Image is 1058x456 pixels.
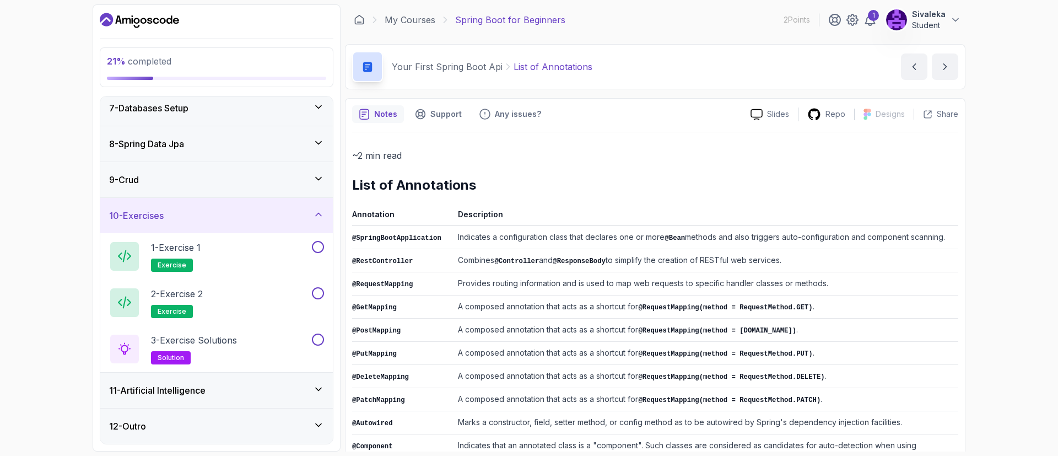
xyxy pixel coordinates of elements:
td: A composed annotation that acts as a shortcut for . [454,296,958,319]
code: @PostMapping [352,327,401,335]
p: Designs [876,109,905,120]
code: @RequestMapping(method = [DOMAIN_NAME]) [638,327,796,335]
code: @RequestMapping [352,281,413,288]
button: Feedback button [473,105,548,123]
p: 3 - Exercise Solutions [151,334,237,347]
a: Dashboard [354,14,365,25]
button: user profile imageSivalekaStudent [886,9,961,31]
code: @SpringBootApplication [352,234,441,242]
img: user profile image [886,9,907,30]
h3: 8 - Spring Data Jpa [109,137,184,151]
button: 3-Exercise Solutionssolution [109,334,324,364]
a: My Courses [385,13,435,26]
p: Any issues? [495,109,541,120]
th: Description [454,207,958,226]
p: List of Annotations [514,60,592,73]
p: Your First Spring Boot Api [392,60,503,73]
td: Marks a constructor, field, setter method, or config method as to be autowired by Spring's depend... [454,411,958,434]
button: previous content [901,53,927,80]
p: Slides [767,109,789,120]
button: 1-Exercise 1exercise [109,241,324,272]
td: A composed annotation that acts as a shortcut for . [454,365,958,388]
button: 10-Exercises [100,198,333,233]
button: 9-Crud [100,162,333,197]
code: @Controller [494,257,539,265]
code: @PatchMapping [352,396,405,404]
code: @ResponseBody [553,257,606,265]
td: A composed annotation that acts as a shortcut for . [454,388,958,411]
button: Support button [408,105,468,123]
code: @DeleteMapping [352,373,409,381]
p: Sivaleka [912,9,946,20]
p: ~2 min read [352,148,958,163]
td: A composed annotation that acts as a shortcut for . [454,342,958,365]
code: @Autowired [352,420,393,427]
p: Student [912,20,946,31]
button: 12-Outro [100,409,333,444]
button: 11-Artificial Intelligence [100,373,333,408]
span: exercise [158,307,186,316]
p: Support [430,109,462,120]
a: Dashboard [100,12,179,29]
p: Notes [374,109,397,120]
span: 21 % [107,56,126,67]
span: completed [107,56,171,67]
button: 8-Spring Data Jpa [100,126,333,162]
h3: 9 - Crud [109,173,139,186]
span: exercise [158,261,186,270]
a: 1 [863,13,877,26]
a: Repo [798,108,854,121]
h3: 12 - Outro [109,420,146,433]
h3: 7 - Databases Setup [109,101,188,115]
p: Spring Boot for Beginners [455,13,565,26]
code: @RequestMapping(method = RequestMethod.DELETE) [638,373,824,381]
td: Combines and to simplify the creation of RESTful web services. [454,249,958,272]
a: Slides [742,109,798,120]
p: 1 - Exercise 1 [151,241,201,254]
h3: 10 - Exercises [109,209,164,222]
code: @PutMapping [352,350,397,358]
p: 2 - Exercise 2 [151,287,203,301]
span: solution [158,353,184,362]
td: Indicates a configuration class that declares one or more methods and also triggers auto-configur... [454,226,958,249]
p: Share [937,109,958,120]
code: @RequestMapping(method = RequestMethod.PUT) [638,350,812,358]
code: @RequestMapping(method = RequestMethod.GET) [638,304,812,312]
p: Repo [825,109,845,120]
code: @Bean [665,234,685,242]
button: next content [932,53,958,80]
td: A composed annotation that acts as a shortcut for . [454,319,958,342]
th: Annotation [352,207,454,226]
button: 7-Databases Setup [100,90,333,126]
button: Share [914,109,958,120]
button: 2-Exercise 2exercise [109,287,324,318]
td: Provides routing information and is used to map web requests to specific handler classes or methods. [454,272,958,296]
h2: List of Annotations [352,176,958,194]
button: notes button [352,105,404,123]
div: 1 [868,10,879,21]
p: 2 Points [784,14,810,25]
code: @GetMapping [352,304,397,312]
code: @RequestMapping(method = RequestMethod.PATCH) [638,396,821,404]
h3: 11 - Artificial Intelligence [109,384,206,397]
code: @RestController [352,257,413,265]
code: @Component [352,443,393,450]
